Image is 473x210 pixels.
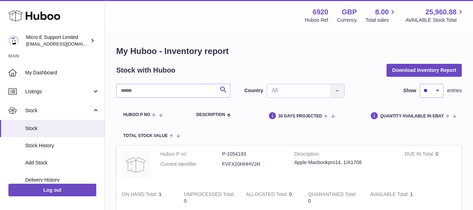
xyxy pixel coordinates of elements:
[375,7,389,17] span: 8.00
[25,142,99,149] span: Stock History
[25,107,92,114] span: Stock
[179,186,241,210] td: 0
[196,113,225,117] span: Description
[8,35,19,46] img: contact@micropcsupport.com
[184,191,235,199] strong: UNPROCESSED Total
[342,7,357,17] strong: GBP
[365,186,427,210] td: 1
[117,186,179,210] td: 1
[313,7,328,17] strong: 6920
[305,17,328,23] div: Huboo Ref
[405,17,465,23] span: AVAILABLE Stock Total
[26,41,103,47] span: [EMAIL_ADDRESS][DOMAIN_NAME]
[8,184,96,196] a: Log out
[308,198,311,204] span: 0
[366,17,397,23] span: Total sales
[116,46,462,57] h1: My Huboo - Inventory report
[244,87,263,94] label: Country
[116,66,175,75] h2: Stock with Huboo
[370,191,410,199] strong: AVAILABLE Total
[366,7,397,23] a: 8.00 Total sales
[294,151,394,159] strong: Description
[278,114,322,118] span: 30 DAYS PROJECTED
[447,87,462,94] span: entries
[25,125,99,132] span: Stock
[380,114,444,118] span: Quantity Available in eBay
[25,69,99,76] span: My Dashboard
[337,17,357,23] div: Currency
[25,177,99,183] span: Delivery History
[25,88,92,95] span: Listings
[246,191,289,199] strong: ALLOCATED Total
[399,145,461,186] td: 0
[122,191,159,199] strong: ON HAND Total
[123,134,168,138] span: Total stock value
[308,191,357,199] strong: QUARANTINED Total
[387,64,462,76] button: Download Inventory Report
[222,161,284,168] dd: FVFX20HHHV2H
[25,160,99,166] span: Add Stock
[405,151,436,158] strong: DUE IN Total
[160,151,222,157] dt: Huboo P no
[26,34,89,47] div: Micro E Support Limited
[294,159,394,166] div: Apple Macbookpro14, 1/A1708
[222,151,284,157] dd: P-1054193
[425,7,457,17] span: 25,960.88
[403,87,416,94] label: Show
[405,7,465,23] a: 25,960.88 AVAILABLE Stock Total
[123,113,150,117] span: Huboo P no
[160,161,222,168] dt: Current identifier
[122,151,150,179] img: product image
[241,186,303,210] td: 0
